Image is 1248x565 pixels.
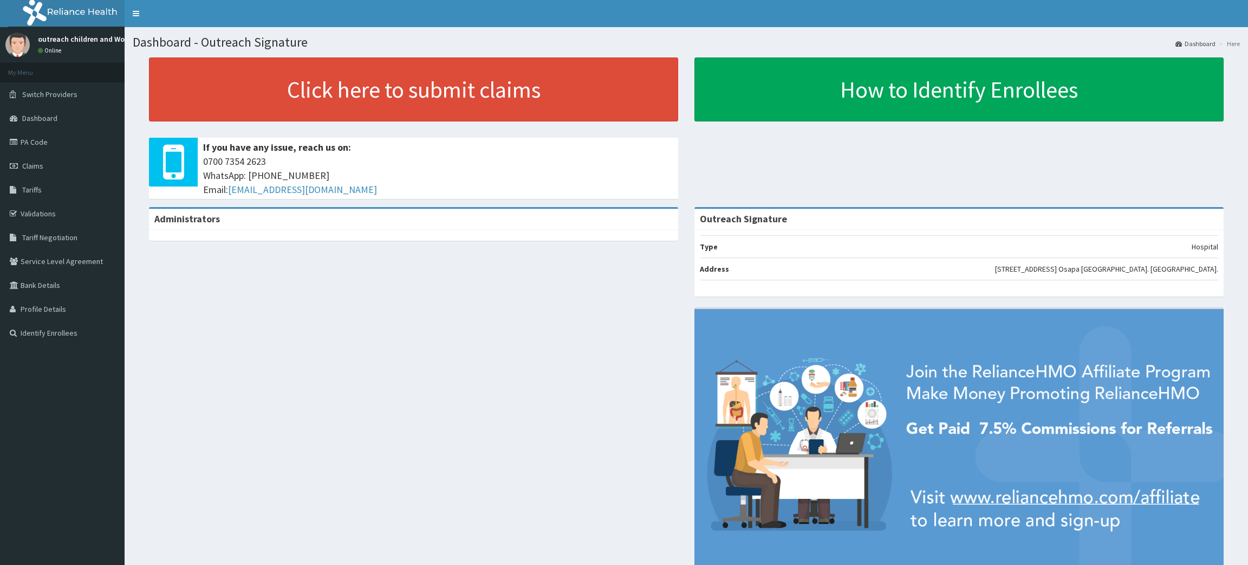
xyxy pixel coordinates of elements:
[22,233,77,242] span: Tariff Negotiation
[38,47,64,54] a: Online
[203,141,351,153] b: If you have any issue, reach us on:
[22,113,57,123] span: Dashboard
[700,264,729,274] b: Address
[149,57,678,121] a: Click here to submit claims
[228,183,377,196] a: [EMAIL_ADDRESS][DOMAIN_NAME]
[5,33,30,57] img: User Image
[1175,39,1215,48] a: Dashboard
[700,242,718,252] b: Type
[700,213,787,225] strong: Outreach Signature
[133,35,1240,49] h1: Dashboard - Outreach Signature
[22,185,42,195] span: Tariffs
[995,264,1218,274] p: [STREET_ADDRESS] Osapa [GEOGRAPHIC_DATA]. [GEOGRAPHIC_DATA].
[694,57,1224,121] a: How to Identify Enrollees
[1217,39,1240,48] li: Here
[1192,241,1218,252] p: Hospital
[22,161,43,171] span: Claims
[154,213,220,225] b: Administrators
[22,89,77,99] span: Switch Providers
[38,35,170,43] p: outreach children and Women Hospital
[203,155,673,196] span: 0700 7354 2623 WhatsApp: [PHONE_NUMBER] Email:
